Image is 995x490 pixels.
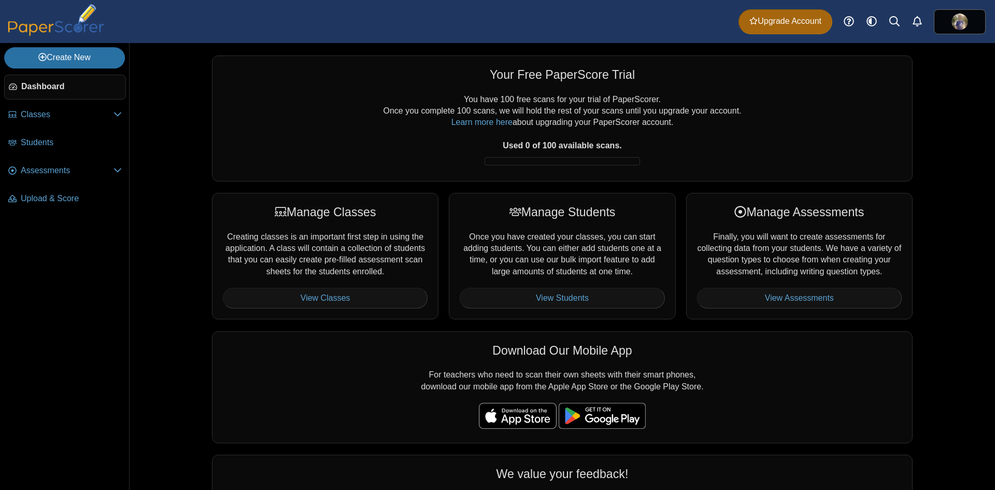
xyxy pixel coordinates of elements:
[4,47,125,68] a: Create New
[934,9,986,34] a: ps.SG32OzJ0hWf1UCeC
[479,403,557,429] img: apple-store-badge.svg
[697,288,902,309] a: View Assessments
[749,16,821,27] span: Upgrade Account
[951,13,968,30] span: Chris Berman
[21,109,113,120] span: Classes
[21,165,113,176] span: Assessments
[460,288,664,309] a: View Students
[559,403,646,429] img: google-play-badge.png
[906,10,929,33] a: Alerts
[4,187,126,212] a: Upload & Score
[4,131,126,156] a: Students
[449,193,675,319] div: Once you have created your classes, you can start adding students. You can either add students on...
[4,75,126,100] a: Dashboard
[503,141,621,150] b: Used 0 of 100 available scans.
[4,159,126,184] a: Assessments
[951,13,968,30] img: ps.SG32OzJ0hWf1UCeC
[212,331,913,443] div: For teachers who need to scan their own sheets with their smart phones, download our mobile app f...
[212,193,438,319] div: Creating classes is an important first step in using the application. A class will contain a coll...
[686,193,913,319] div: Finally, you will want to create assessments for collecting data from your students. We have a va...
[223,94,902,171] div: You have 100 free scans for your trial of PaperScorer. Once you complete 100 scans, we will hold ...
[451,118,513,127] a: Learn more here
[4,4,108,36] img: PaperScorer
[223,288,428,309] a: View Classes
[4,29,108,37] a: PaperScorer
[460,204,664,220] div: Manage Students
[697,204,902,220] div: Manage Assessments
[223,66,902,83] div: Your Free PaperScore Trial
[223,342,902,359] div: Download Our Mobile App
[223,204,428,220] div: Manage Classes
[738,9,832,34] a: Upgrade Account
[21,193,122,204] span: Upload & Score
[223,466,902,482] div: We value your feedback!
[21,81,121,92] span: Dashboard
[4,103,126,128] a: Classes
[21,137,122,148] span: Students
